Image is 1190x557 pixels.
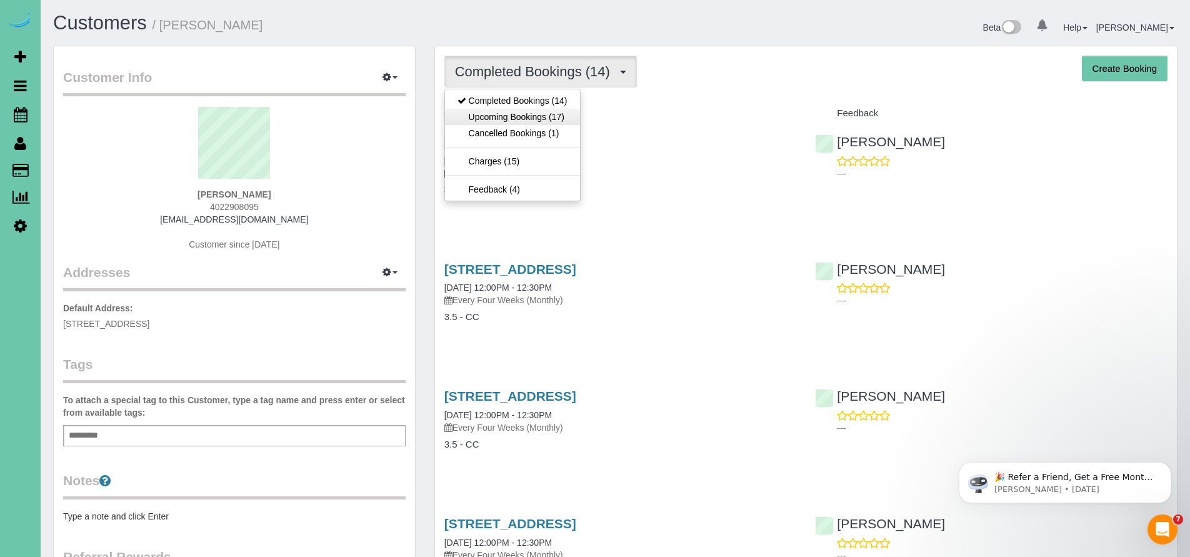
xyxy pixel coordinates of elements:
p: --- [837,294,1167,307]
a: [PERSON_NAME] [815,516,945,531]
a: [DATE] 12:00PM - 12:30PM [444,538,552,548]
a: [STREET_ADDRESS] [444,389,576,403]
h4: Service [444,108,797,119]
span: 4022908095 [210,202,259,212]
iframe: Intercom live chat [1147,514,1177,544]
img: Automaid Logo [7,13,32,30]
span: Customer since [DATE] [189,239,279,249]
iframe: Intercom notifications message [940,436,1190,523]
button: Completed Bookings (14) [444,56,637,88]
a: [PERSON_NAME] [815,389,945,403]
a: Cancelled Bookings (1) [445,125,580,141]
a: Beta [983,23,1022,33]
span: [STREET_ADDRESS] [63,319,149,329]
small: / [PERSON_NAME] [152,18,263,32]
span: 7 [1173,514,1183,524]
a: Charges (15) [445,153,580,169]
h4: 3.5 - CC [444,312,797,323]
a: Completed Bookings (14) [445,93,580,109]
a: [DATE] 12:00PM - 12:30PM [444,283,552,293]
a: [DATE] 12:00PM - 12:30PM [444,410,552,420]
a: Feedback (4) [445,181,580,198]
a: Upcoming Bookings (17) [445,109,580,125]
legend: Tags [63,355,406,383]
a: [STREET_ADDRESS] [444,516,576,531]
strong: [PERSON_NAME] [197,189,271,199]
p: --- [837,422,1167,434]
a: [EMAIL_ADDRESS][DOMAIN_NAME] [160,214,308,224]
a: [PERSON_NAME] [815,262,945,276]
h4: 3.5 - CC [444,439,797,450]
pre: Type a note and click Enter [63,510,406,523]
h4: Feedback [815,108,1167,119]
label: Default Address: [63,302,133,314]
img: New interface [1001,20,1021,36]
legend: Notes [63,471,406,499]
button: Create Booking [1082,56,1167,82]
h4: 3.5 - CC [444,184,797,195]
a: [PERSON_NAME] [1096,23,1174,33]
a: [PERSON_NAME] [815,134,945,149]
legend: Customer Info [63,68,406,96]
span: Completed Bookings (14) [455,64,616,79]
p: Every Four Weeks (Monthly) [444,167,797,179]
p: Every Four Weeks (Monthly) [444,421,797,434]
label: To attach a special tag to this Customer, type a tag name and press enter or select from availabl... [63,394,406,419]
a: Help [1063,23,1087,33]
a: Customers [53,12,147,34]
p: --- [837,168,1167,180]
p: Every Four Weeks (Monthly) [444,294,797,306]
a: [STREET_ADDRESS] [444,262,576,276]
